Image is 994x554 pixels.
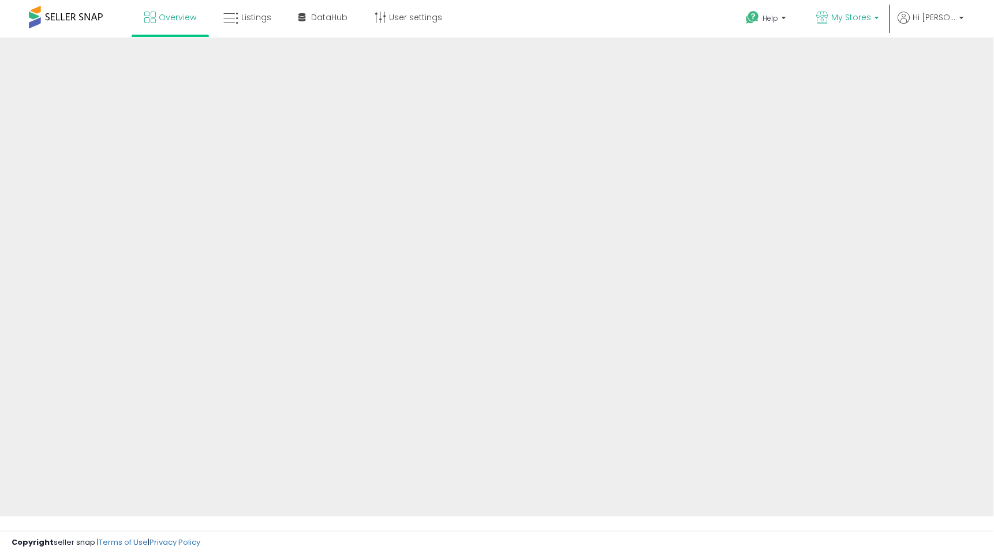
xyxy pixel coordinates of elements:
[241,12,271,23] span: Listings
[737,2,798,38] a: Help
[913,12,956,23] span: Hi [PERSON_NAME]
[159,12,196,23] span: Overview
[898,12,964,38] a: Hi [PERSON_NAME]
[745,10,760,25] i: Get Help
[831,12,871,23] span: My Stores
[311,12,347,23] span: DataHub
[763,13,778,23] span: Help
